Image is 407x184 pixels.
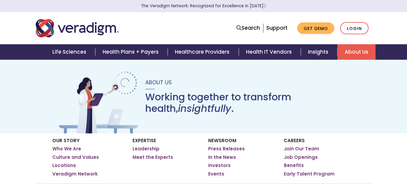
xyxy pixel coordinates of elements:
img: Veradigm logo [36,18,119,38]
a: Insights [301,44,337,60]
h1: Working together to transform health, . [145,91,350,115]
a: Search [236,24,260,32]
a: Leadership [133,146,159,152]
a: Join Our Team [284,146,319,152]
a: Locations [52,162,76,169]
a: Life Sciences [45,44,95,60]
a: Login [340,22,369,35]
a: Events [208,171,224,177]
a: Healthcare Providers [168,44,238,60]
a: Job Openings [284,154,318,160]
a: The Veradigm Network: Recognized for Excellence in [DATE]Learn More [141,3,266,9]
em: insightfully [178,102,231,115]
a: Veradigm Network [52,171,98,177]
a: Press Releases [208,146,245,152]
a: Who We Are [52,146,81,152]
a: Meet the Experts [133,154,173,160]
a: Culture and Values [52,154,99,160]
a: Benefits [284,162,304,169]
a: Health IT Vendors [239,44,301,60]
a: About Us [337,44,376,60]
a: Investors [208,162,231,169]
span: Learn More [264,3,266,9]
a: Health Plans + Payers [95,44,168,60]
span: About Us [145,79,172,86]
a: Early Talent Program [284,171,335,177]
a: Support [266,24,287,32]
a: In the News [208,154,236,160]
a: Get Demo [297,22,334,34]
